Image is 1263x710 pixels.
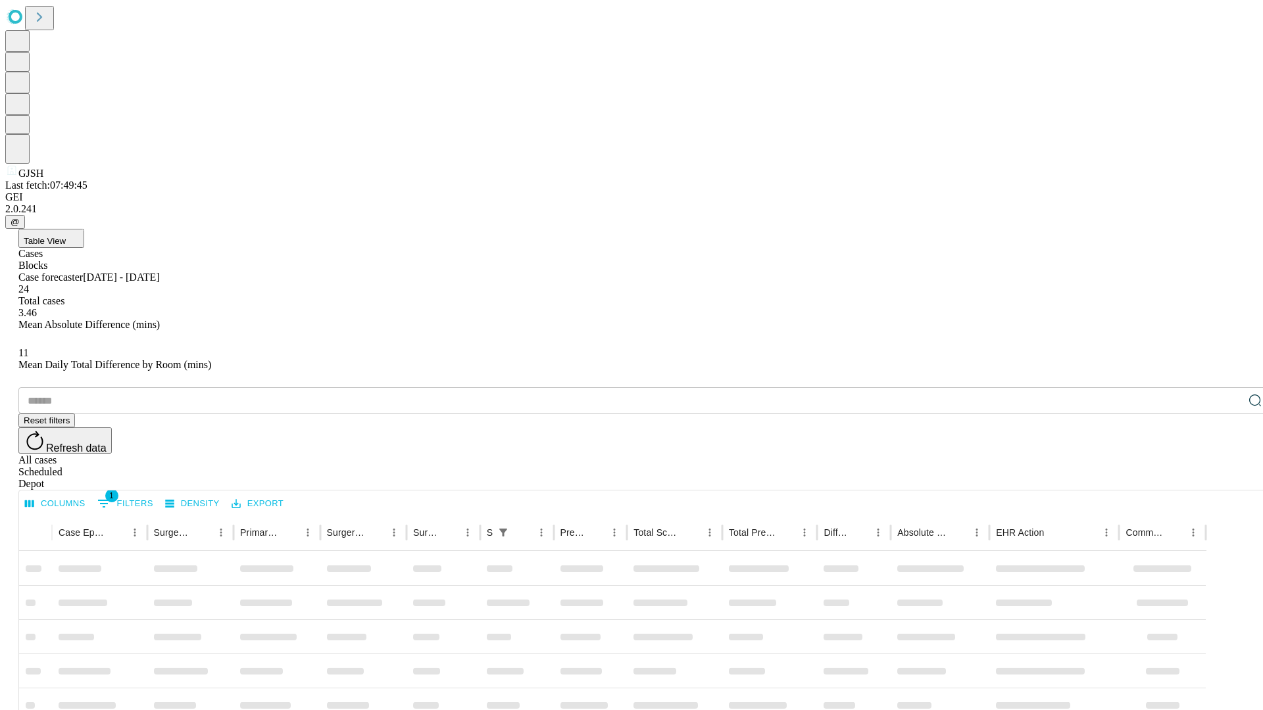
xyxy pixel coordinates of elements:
button: Menu [126,523,144,542]
div: 2.0.241 [5,203,1258,215]
button: Sort [193,523,212,542]
button: Sort [107,523,126,542]
div: Total Predicted Duration [729,527,776,538]
div: Surgery Name [327,527,365,538]
button: Sort [440,523,458,542]
span: Total cases [18,295,64,306]
span: GJSH [18,168,43,179]
span: Mean Absolute Difference (mins) [18,319,160,330]
button: Select columns [22,494,89,514]
button: Menu [385,523,403,542]
span: Last fetch: 07:49:45 [5,179,87,191]
button: Reset filters [18,414,75,427]
button: Sort [280,523,299,542]
span: Refresh data [46,442,107,454]
div: Surgeon Name [154,527,192,538]
span: Mean Daily Total Difference by Room (mins) [18,359,211,370]
button: Menu [299,523,317,542]
div: Primary Service [240,527,278,538]
button: Show filters [494,523,512,542]
button: Refresh data [18,427,112,454]
button: Export [228,494,287,514]
button: Sort [587,523,605,542]
span: 1 [105,489,118,502]
div: Predicted In Room Duration [560,527,586,538]
button: Menu [1184,523,1202,542]
button: Sort [514,523,532,542]
div: Difference [824,527,849,538]
button: Menu [869,523,887,542]
button: Menu [1097,523,1116,542]
div: Comments [1126,527,1164,538]
button: Sort [851,523,869,542]
button: Menu [532,523,551,542]
button: Density [162,494,223,514]
button: Menu [701,523,719,542]
button: Sort [777,523,795,542]
button: Sort [682,523,701,542]
span: Table View [24,236,66,246]
button: Menu [212,523,230,542]
div: Absolute Difference [897,527,948,538]
div: 1 active filter [494,523,512,542]
span: Reset filters [24,415,70,425]
button: Sort [1045,523,1064,542]
div: GEI [5,191,1258,203]
span: 3.46 [18,307,37,318]
button: Sort [366,523,385,542]
div: Surgery Date [413,527,439,538]
span: 11 [18,347,28,358]
button: Menu [795,523,814,542]
button: Table View [18,229,84,248]
button: Menu [968,523,986,542]
button: Sort [1166,523,1184,542]
span: @ [11,217,20,227]
button: Show filters [94,493,157,514]
span: [DATE] - [DATE] [83,272,159,283]
span: Case forecaster [18,272,83,283]
button: @ [5,215,25,229]
button: Menu [458,523,477,542]
button: Menu [605,523,624,542]
div: EHR Action [996,527,1044,538]
div: Total Scheduled Duration [633,527,681,538]
span: 24 [18,283,29,295]
div: Scheduled In Room Duration [487,527,493,538]
div: Case Epic Id [59,527,106,538]
button: Sort [949,523,968,542]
